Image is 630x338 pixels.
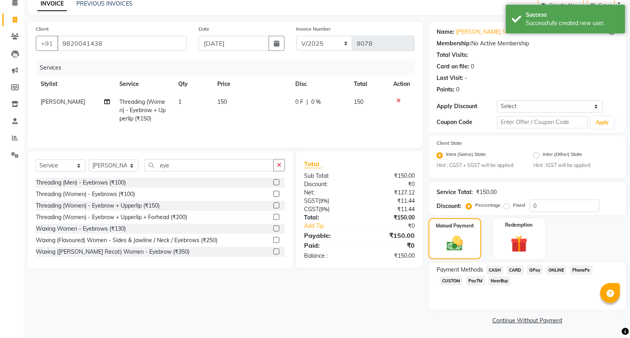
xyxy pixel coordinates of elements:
div: Success [526,11,619,19]
span: NearBuy [488,276,511,286]
div: Paid: [298,241,359,250]
div: Net: [298,188,359,197]
span: ONLINE [546,266,567,275]
div: Total Visits: [437,51,468,59]
th: Disc [291,75,349,93]
div: Threading (Women) - Eyebrows (₹100) [36,190,135,198]
div: Balance : [298,252,359,260]
div: Payable: [298,231,359,240]
th: Service [115,75,174,93]
div: ₹150.00 [476,188,497,196]
th: Total [349,75,388,93]
div: ₹127.12 [359,188,421,197]
a: Continue Without Payment [430,317,624,325]
div: Services [37,60,421,75]
div: - [465,74,467,82]
span: CUSTOM [440,276,463,286]
th: Stylist [36,75,115,93]
div: Service Total: [437,188,473,196]
span: PayTM [466,276,485,286]
div: ₹11.44 [359,197,421,205]
label: Client State [437,140,462,147]
span: 1 [178,98,181,105]
span: [PERSON_NAME] [41,98,85,105]
span: 150 [354,98,363,105]
small: Hint : CGST + SGST will be applied [437,162,521,169]
label: Manual Payment [436,222,474,229]
div: Last Visit: [437,74,463,82]
div: ₹0 [370,222,421,230]
div: Apply Discount [437,102,497,111]
button: +91 [36,36,58,51]
label: Inter (Other) State [543,151,582,160]
span: Total [304,160,322,168]
img: _gift.svg [505,233,533,254]
a: Add Tip [298,222,369,230]
span: 150 [217,98,227,105]
label: Intra (Same) State [446,151,486,160]
div: Card on file: [437,62,469,71]
div: Points: [437,85,454,94]
th: Qty [174,75,213,93]
div: Threading (Men) - Eyebrows (₹100) [36,179,126,187]
div: ₹0 [359,241,421,250]
div: ₹150.00 [359,231,421,240]
div: Discount: [298,180,359,188]
span: 0 % [311,98,321,106]
input: Search or Scan [144,159,274,171]
span: CARD [507,266,524,275]
label: Date [199,25,209,33]
span: SGST [304,197,318,204]
span: Payment Methods [437,266,483,274]
th: Price [213,75,291,93]
label: Fixed [513,202,525,209]
div: ₹0 [359,180,421,188]
div: ( ) [298,205,359,214]
small: Hint : IGST will be applied [533,162,618,169]
div: Threading (Women) - Eyebrow + Upperlip (₹150) [36,202,160,210]
span: PhonePe [570,266,593,275]
a: [PERSON_NAME] S [456,28,506,36]
div: No Active Membership [437,39,618,48]
img: _cash.svg [442,234,468,253]
label: Percentage [475,202,501,209]
th: Action [388,75,415,93]
span: 9% [320,198,328,204]
div: Successfully created new user. [526,19,619,27]
div: ₹150.00 [359,214,421,222]
span: CGST [304,206,319,213]
div: Discount: [437,202,461,210]
div: Sub Total: [298,172,359,180]
span: GPay [527,266,543,275]
span: 0 F [295,98,303,106]
div: Waxing (Flavoured) Women - Sides & Jawline / Neck / Eyebrows (₹250) [36,236,217,245]
span: CASH [486,266,503,275]
div: Name: [437,28,454,36]
div: Waxing Women - Eyebrows (₹130) [36,225,126,233]
label: Client [36,25,49,33]
div: ( ) [298,197,359,205]
input: Enter Offer / Coupon Code [497,116,588,128]
div: Coupon Code [437,118,497,126]
label: Invoice Number [296,25,331,33]
span: 9% [320,206,328,212]
div: Waxing ([PERSON_NAME] Recot) Women - Eyebrow (₹350) [36,248,189,256]
button: Apply [591,117,614,128]
div: Total: [298,214,359,222]
div: 0 [471,62,474,71]
div: ₹150.00 [359,252,421,260]
label: Redemption [505,221,533,229]
div: Threading (Women) - Eyebrow + Upperlip + Forhead (₹200) [36,213,187,221]
span: Threading (Women) - Eyebrow + Upperlip (₹150) [119,98,166,122]
input: Search by Name/Mobile/Email/Code [57,36,187,51]
span: | [306,98,308,106]
div: ₹11.44 [359,205,421,214]
div: Membership: [437,39,471,48]
div: ₹150.00 [359,172,421,180]
div: 0 [456,85,459,94]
